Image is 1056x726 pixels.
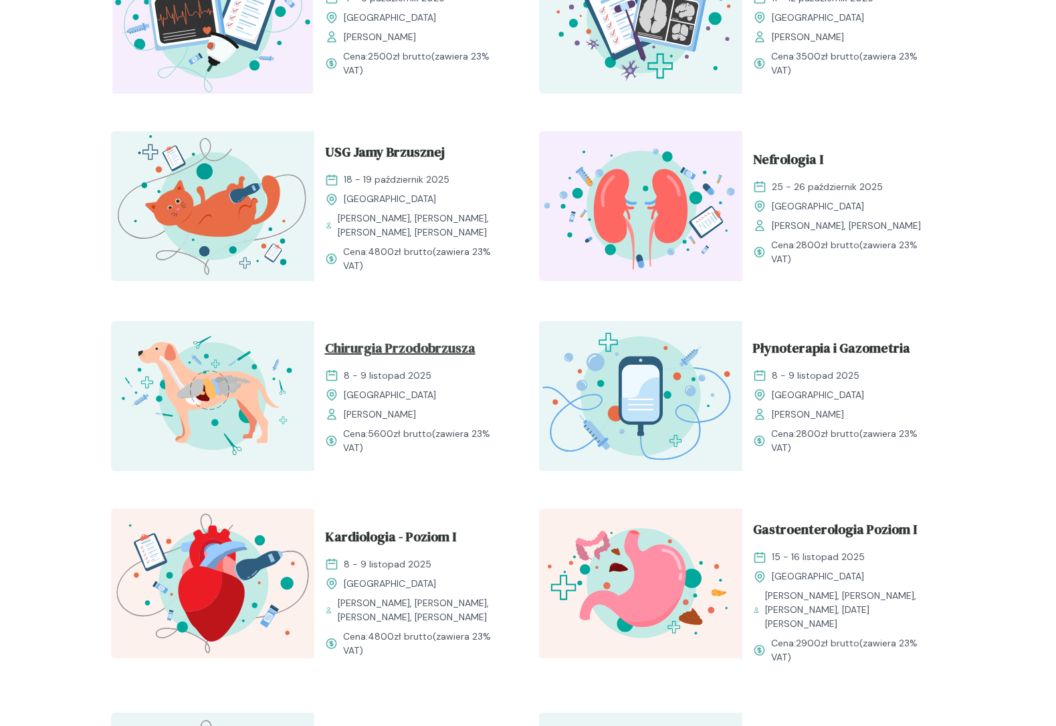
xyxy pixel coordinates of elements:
span: Cena: (zawiera 23% VAT) [771,50,935,78]
span: 4800 zł brutto [368,246,433,258]
a: Gastroenterologia Poziom I [753,519,935,545]
span: [GEOGRAPHIC_DATA] [344,388,436,402]
span: 5600 zł brutto [368,428,432,440]
span: 8 - 9 listopad 2025 [772,369,859,383]
span: [PERSON_NAME], [PERSON_NAME], [PERSON_NAME], [DATE][PERSON_NAME] [765,589,935,631]
span: Cena: (zawiera 23% VAT) [343,427,507,455]
span: [PERSON_NAME], [PERSON_NAME], [PERSON_NAME], [PERSON_NAME] [338,211,507,240]
img: ZpbG-B5LeNNTxNnI_ChiruJB_T.svg [111,321,314,471]
span: [PERSON_NAME] [344,407,416,422]
span: 8 - 9 listopad 2025 [344,557,431,571]
span: 18 - 19 październik 2025 [344,173,449,187]
span: 2800 zł brutto [796,239,859,251]
span: Cena: (zawiera 23% VAT) [343,50,507,78]
img: Zpay8B5LeNNTxNg0_P%C5%82ynoterapia_T.svg [539,321,742,471]
a: Nefrologia I [753,149,935,175]
span: Kardiologia - Poziom I [325,527,456,552]
span: Cena: (zawiera 23% VAT) [771,636,935,664]
span: [GEOGRAPHIC_DATA] [772,569,864,583]
span: [PERSON_NAME] [772,30,844,44]
span: 2500 zł brutto [368,50,431,62]
span: 4800 zł brutto [368,630,433,642]
span: Cena: (zawiera 23% VAT) [771,238,935,266]
span: Cena: (zawiera 23% VAT) [343,630,507,658]
img: ZpbGfh5LeNNTxNm4_KardioI_T.svg [111,509,314,658]
span: 3500 zł brutto [796,50,859,62]
a: Chirurgia Przodobrzusza [325,338,507,363]
span: [GEOGRAPHIC_DATA] [344,192,436,206]
span: [GEOGRAPHIC_DATA] [344,11,436,25]
span: Nefrologia I [753,149,823,175]
span: 2800 zł brutto [796,428,859,440]
span: 8 - 9 listopad 2025 [344,369,431,383]
img: Zpbdlx5LeNNTxNvT_GastroI_T.svg [539,509,742,658]
a: Kardiologia - Poziom I [325,527,507,552]
span: Gastroenterologia Poziom I [753,519,917,545]
span: [PERSON_NAME] [772,407,844,422]
span: [PERSON_NAME], [PERSON_NAME], [PERSON_NAME], [PERSON_NAME] [338,596,507,624]
span: [PERSON_NAME] [344,30,416,44]
span: 15 - 16 listopad 2025 [772,550,865,564]
span: [GEOGRAPHIC_DATA] [772,199,864,213]
a: Płynoterapia i Gazometria [753,338,935,363]
img: ZpbSsR5LeNNTxNrh_Nefro_T.svg [539,131,742,281]
span: [GEOGRAPHIC_DATA] [772,11,864,25]
span: USG Jamy Brzusznej [325,142,445,167]
span: 2900 zł brutto [796,637,859,649]
span: 25 - 26 październik 2025 [772,180,883,194]
span: [GEOGRAPHIC_DATA] [772,388,864,402]
span: Chirurgia Przodobrzusza [325,338,476,363]
span: Cena: (zawiera 23% VAT) [771,427,935,455]
span: Cena: (zawiera 23% VAT) [343,245,507,273]
a: USG Jamy Brzusznej [325,142,507,167]
span: [GEOGRAPHIC_DATA] [344,577,436,591]
span: [PERSON_NAME], [PERSON_NAME] [772,219,921,233]
img: ZpbG_h5LeNNTxNnP_USG_JB_T.svg [111,131,314,281]
span: Płynoterapia i Gazometria [753,338,910,363]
